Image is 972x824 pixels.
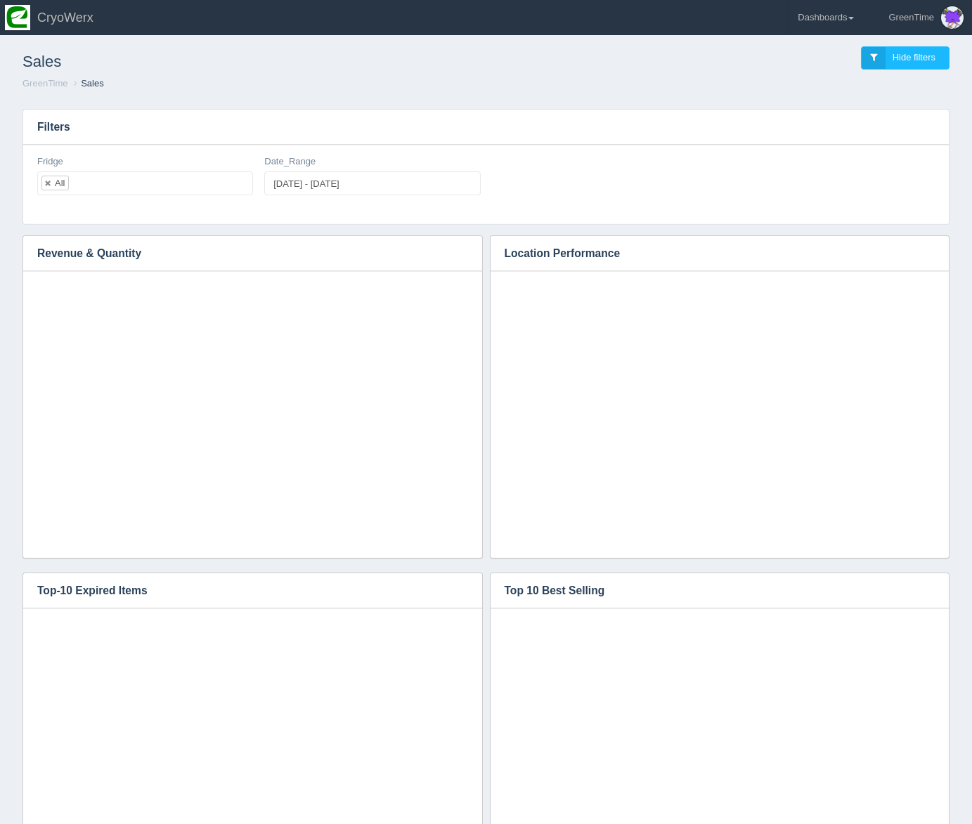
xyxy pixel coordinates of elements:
[23,573,461,608] h3: Top-10 Expired Items
[37,155,63,169] label: Fridge
[941,6,964,29] img: Profile Picture
[491,573,928,608] h3: Top 10 Best Selling
[23,236,461,271] h3: Revenue & Quantity
[888,4,934,32] div: GreenTime
[491,236,928,271] h3: Location Performance
[861,46,950,70] a: Hide filters
[5,5,30,30] img: so2zg2bv3y2ub16hxtjr.png
[23,110,949,145] h3: Filters
[37,11,93,25] span: CryoWerx
[893,52,935,63] span: Hide filters
[22,46,486,77] h1: Sales
[70,77,104,91] li: Sales
[55,178,65,188] div: All
[22,78,68,89] a: GreenTime
[264,155,316,169] label: Date_Range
